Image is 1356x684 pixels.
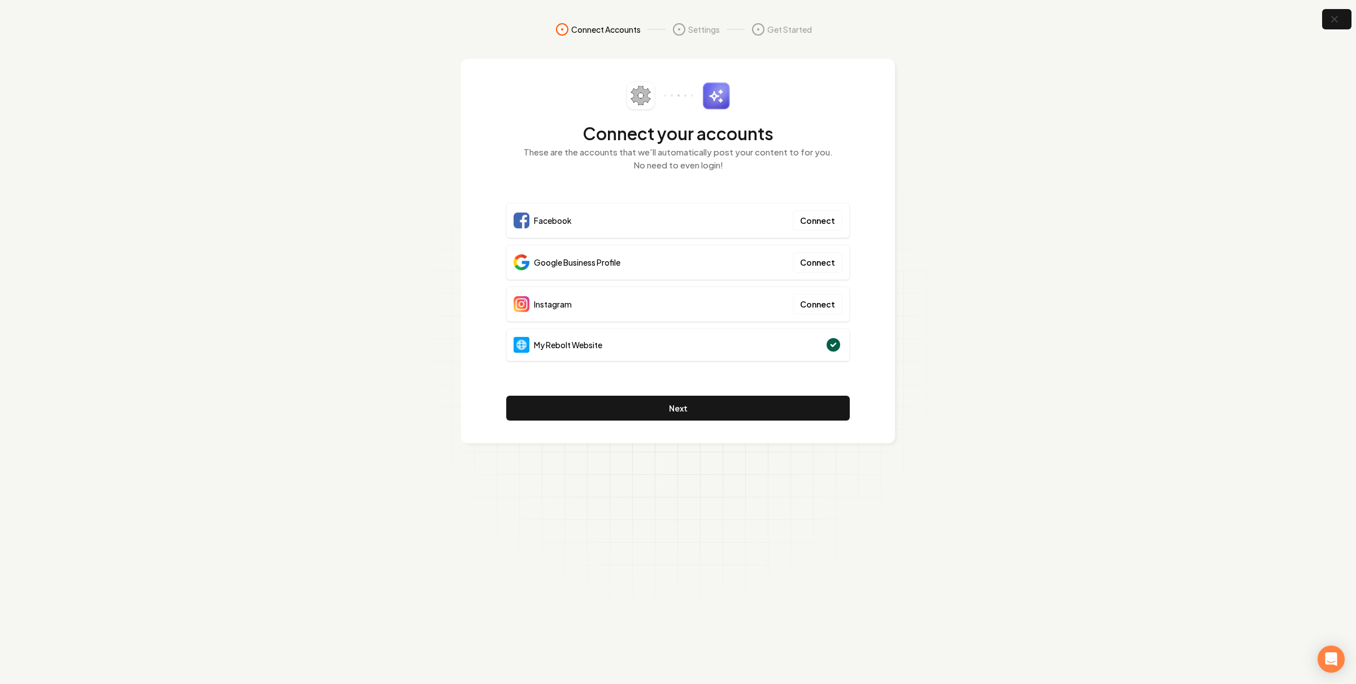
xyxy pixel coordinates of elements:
button: Connect [793,210,842,231]
span: Connect Accounts [571,24,641,35]
img: sparkles.svg [702,82,730,110]
img: Instagram [514,296,529,312]
span: My Rebolt Website [534,339,602,350]
button: Connect [793,294,842,314]
img: Website [514,337,529,353]
div: Open Intercom Messenger [1318,646,1345,673]
img: Google [514,254,529,270]
span: Get Started [767,24,812,35]
button: Connect [793,252,842,272]
h2: Connect your accounts [506,123,850,144]
img: Facebook [514,213,529,228]
span: Instagram [534,298,572,310]
p: These are the accounts that we'll automatically post your content to for you. No need to even login! [506,146,850,171]
button: Next [506,396,850,421]
img: connector-dots.svg [664,94,693,97]
span: Google Business Profile [534,257,620,268]
span: Settings [688,24,720,35]
span: Facebook [534,215,572,226]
